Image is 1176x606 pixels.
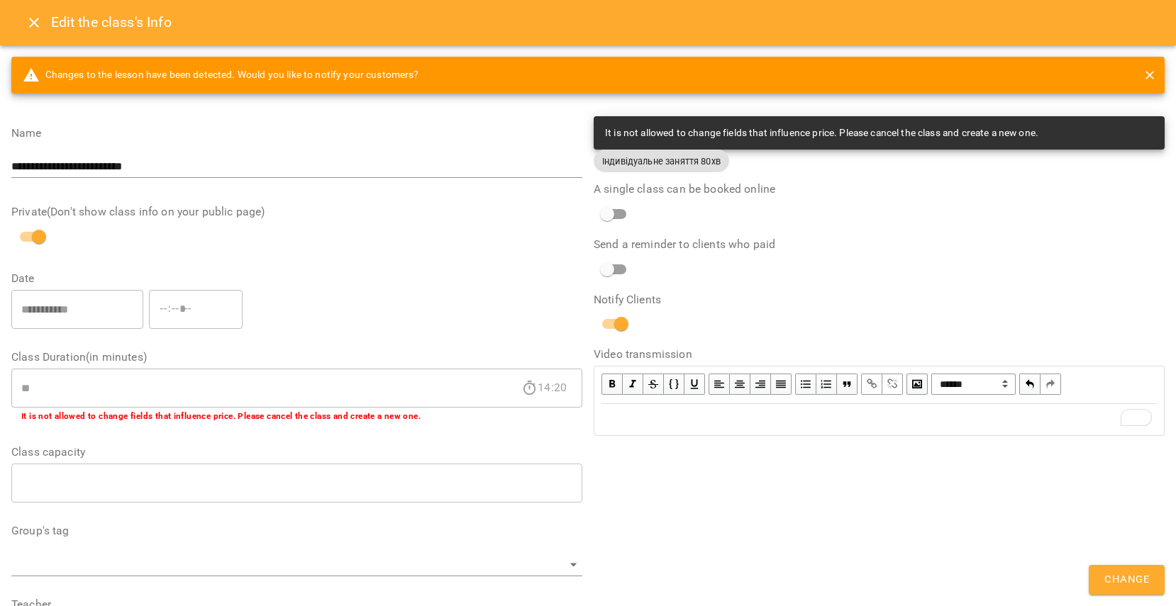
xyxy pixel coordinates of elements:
[594,239,1165,250] label: Send a reminder to clients who paid
[1141,66,1159,84] button: close
[594,294,1165,305] label: Notify Clients
[861,374,882,395] button: Link
[730,374,750,395] button: Align Center
[643,374,664,395] button: Strikethrough
[11,273,582,284] label: Date
[11,128,582,139] label: Name
[664,374,684,395] button: Monospace
[1041,374,1061,395] button: Redo
[17,6,51,40] button: Close
[601,374,623,395] button: Bold
[623,374,643,395] button: Italic
[837,374,858,395] button: Blockquote
[1104,571,1149,589] span: Change
[931,374,1016,395] select: Block type
[594,184,1165,195] label: A single class can be booked online
[1019,374,1041,395] button: Undo
[51,11,172,33] h6: Edit the class's Info
[795,374,816,395] button: UL
[1089,565,1165,595] button: Change
[750,374,771,395] button: Align Right
[11,525,582,537] label: Group's tag
[684,374,705,395] button: Underline
[771,374,792,395] button: Align Justify
[23,67,419,84] span: Changes to the lesson have been detected. Would you like to notify your customers?
[594,349,1165,360] label: Video transmission
[605,120,1038,146] div: It is not allowed to change fields that influence price. Please cancel the class and create a new...
[595,405,1163,434] div: To enrich screen reader interactions, please activate Accessibility in Grammarly extension settings
[906,374,928,395] button: Image
[11,352,582,363] label: Class Duration(in minutes)
[11,206,582,218] label: Private(Don't show class info on your public page)
[816,374,837,395] button: OL
[11,447,582,458] label: Class capacity
[594,155,729,168] span: Індивідуальне заняття 80хв
[709,374,730,395] button: Align Left
[882,374,903,395] button: Remove Link
[931,374,1016,395] span: Normal
[21,411,421,421] b: It is not allowed to change fields that influence price. Please cancel the class and create a new...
